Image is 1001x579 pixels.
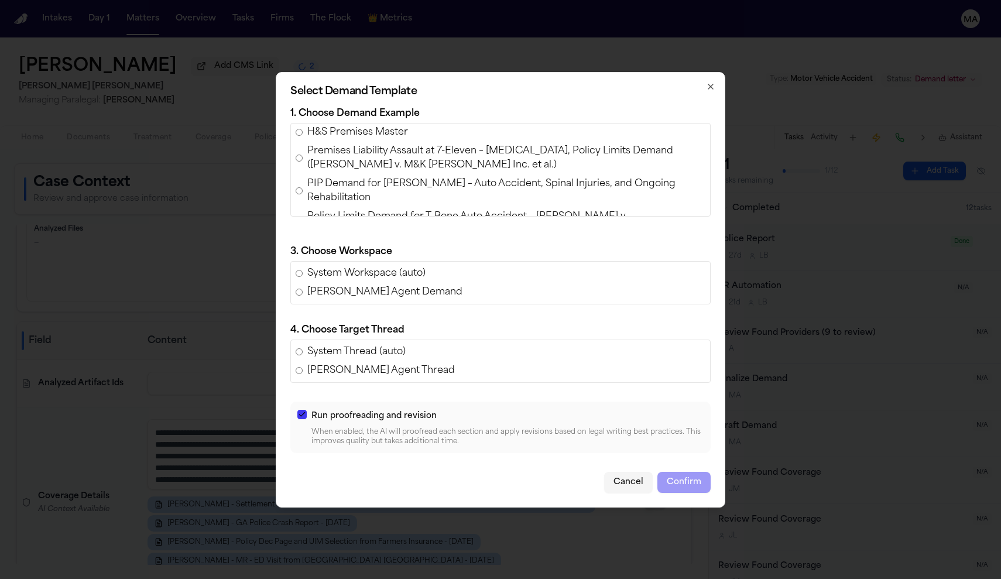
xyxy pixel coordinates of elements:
[307,177,705,205] span: PIP Demand for [PERSON_NAME] – Auto Accident, Spinal Injuries, and Ongoing Rehabilitation
[307,345,406,359] span: System Thread (auto)
[296,187,303,194] input: PIP Demand for [PERSON_NAME] – Auto Accident, Spinal Injuries, and Ongoing Rehabilitation
[290,323,711,337] p: 4. Choose Target Thread
[307,266,426,280] span: System Workspace (auto)
[307,285,462,299] span: [PERSON_NAME] Agent Demand
[296,270,303,277] input: System Workspace (auto)
[296,289,303,296] input: [PERSON_NAME] Agent Demand
[604,472,653,493] button: Cancel
[311,427,704,446] p: When enabled, the AI will proofread each section and apply revisions based on legal writing best ...
[296,129,303,136] input: H&S Premises Master
[307,364,455,378] span: [PERSON_NAME] Agent Thread
[296,155,303,162] input: Premises Liability Assault at 7-Eleven – [MEDICAL_DATA], Policy Limits Demand ([PERSON_NAME] v. M...
[307,144,705,172] span: Premises Liability Assault at 7-Eleven – [MEDICAL_DATA], Policy Limits Demand ([PERSON_NAME] v. M...
[296,367,303,374] input: [PERSON_NAME] Agent Thread
[296,348,303,355] input: System Thread (auto)
[290,107,711,121] p: 1. Choose Demand Example
[307,210,705,238] span: Policy Limits Demand for T-Bone Auto Accident – [PERSON_NAME] v. [PERSON_NAME] (Safeway Insurance)
[290,245,711,259] p: 3. Choose Workspace
[290,87,711,97] h2: Select Demand Template
[311,412,437,420] span: Run proofreading and revision
[307,125,408,139] span: H&S Premises Master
